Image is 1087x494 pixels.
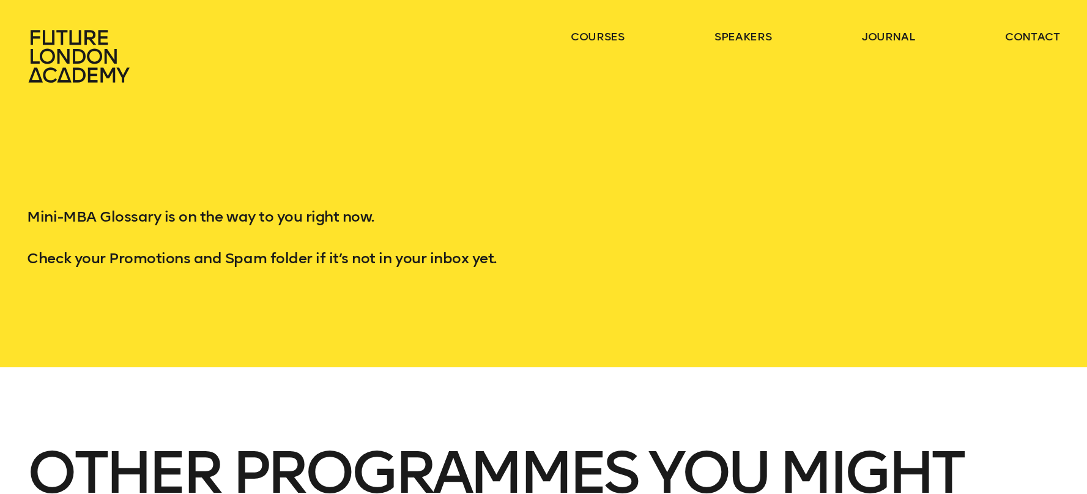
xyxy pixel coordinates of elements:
[571,29,625,44] a: courses
[27,206,1059,228] p: Mini-MBA Glossary is on the way to you right now.
[862,29,915,44] a: journal
[27,247,1059,269] p: Check your Promotions and Spam folder if it’s not in your inbox yet.
[714,29,771,44] a: speakers
[1005,29,1060,44] a: contact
